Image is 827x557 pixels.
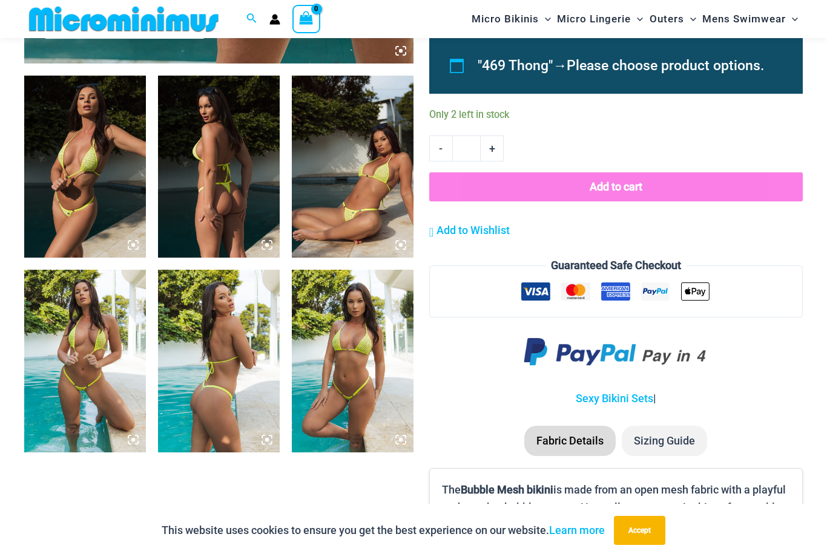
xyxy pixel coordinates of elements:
[650,4,684,34] span: Outers
[631,4,643,34] span: Menu Toggle
[429,110,803,120] p: Only 2 left in stock
[684,4,696,34] span: Menu Toggle
[442,481,790,535] p: The is made from an open mesh fabric with a playful and naughty bubble pattern. Have all eyes on ...
[567,57,764,74] span: Please choose product options.
[614,516,665,545] button: Accept
[429,172,803,201] button: Add to cart
[481,135,504,161] a: +
[702,4,786,34] span: Mens Swimwear
[437,224,510,236] span: Add to Wishlist
[524,426,616,456] li: Fabric Details
[557,4,631,34] span: Micro Lingerie
[452,135,481,161] input: Product quantity
[269,14,280,25] a: Account icon link
[786,4,798,34] span: Menu Toggle
[24,270,146,452] img: Bubble Mesh Highlight Yellow 309 Tri Top 421 Micro
[539,4,551,34] span: Menu Toggle
[158,270,280,452] img: Bubble Mesh Highlight Yellow 309 Tri Top 421 Micro
[699,4,801,34] a: Mens SwimwearMenu ToggleMenu Toggle
[478,52,775,80] li: →
[24,5,223,33] img: MM SHOP LOGO FLAT
[622,426,707,456] li: Sizing Guide
[472,4,539,34] span: Micro Bikinis
[546,256,686,275] legend: Guaranteed Safe Checkout
[469,4,554,34] a: Micro BikinisMenu ToggleMenu Toggle
[647,4,699,34] a: OutersMenu ToggleMenu Toggle
[246,11,257,27] a: Search icon link
[292,270,413,452] img: Bubble Mesh Highlight Yellow 309 Tri Top 421 Micro
[158,76,280,258] img: Bubble Mesh Highlight Yellow 309 Tri Top 469 Thong
[24,76,146,258] img: Bubble Mesh Highlight Yellow 309 Tri Top 469 Thong
[554,4,646,34] a: Micro LingerieMenu ToggleMenu Toggle
[429,389,803,408] p: |
[478,57,553,74] span: "469 Thong"
[162,521,605,539] p: This website uses cookies to ensure you get the best experience on our website.
[461,483,553,496] b: Bubble Mesh bikini
[429,135,452,161] a: -
[576,392,653,405] a: Sexy Bikini Sets
[467,2,803,36] nav: Site Navigation
[292,76,413,258] img: Bubble Mesh Highlight Yellow 309 Tri Top 469 Thong
[549,524,605,536] a: Learn more
[429,221,510,239] a: Add to Wishlist
[292,5,320,33] a: View Shopping Cart, empty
